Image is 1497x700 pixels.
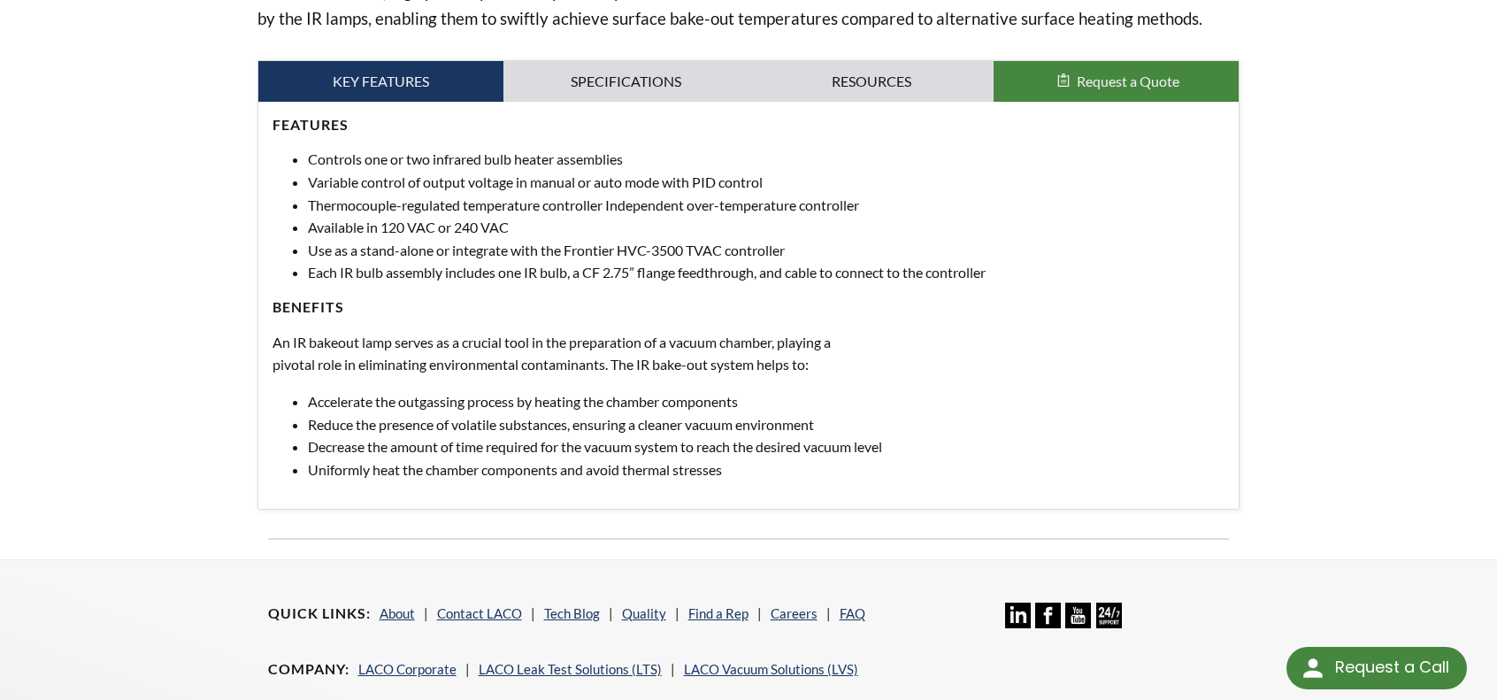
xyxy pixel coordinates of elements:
[273,331,865,376] p: An IR bakeout lamp serves as a crucial tool in the preparation of a vacuum chamber, playing a piv...
[273,116,1225,135] h4: Features
[308,435,1225,458] li: Decrease the amount of time required for the vacuum system to reach the desired vacuum level
[479,661,662,677] a: LACO Leak Test Solutions (LTS)
[688,605,748,621] a: Find a Rep
[308,413,1225,436] li: Reduce the presence of volatile substances, ensuring a cleaner vacuum environment
[437,605,522,621] a: Contact LACO
[308,194,1225,217] li: Thermocouple-regulated temperature controller Independent over-temperature controller
[308,216,1225,239] li: Available in 120 VAC or 240 VAC
[1335,647,1449,688] div: Request a Call
[308,458,1225,481] li: Uniformly heat the chamber components and avoid thermal stresses
[544,605,600,621] a: Tech Blog
[840,605,865,621] a: FAQ
[1286,647,1467,689] div: Request a Call
[380,605,415,621] a: About
[1096,603,1122,628] img: 24/7 Support Icon
[268,604,371,623] h4: Quick Links
[1096,615,1122,631] a: 24/7 Support
[622,605,666,621] a: Quality
[1299,654,1327,682] img: round button
[748,61,994,102] a: Resources
[308,390,1225,413] li: Accelerate the outgassing process by heating the chamber components
[684,661,858,677] a: LACO Vacuum Solutions (LVS)
[503,61,748,102] a: Specifications
[308,148,1225,171] li: Controls one or two infrared bulb heater assemblies
[273,298,1225,317] h4: Benefits
[258,61,503,102] a: Key Features
[308,171,1225,194] li: Variable control of output voltage in manual or auto mode with PID control
[308,261,1225,284] li: Each IR bulb assembly includes one IR bulb, a CF 2.75” flange feedthrough, and cable to connect t...
[994,61,1239,102] button: Request a Quote
[1077,73,1179,89] span: Request a Quote
[268,660,349,679] h4: Company
[358,661,457,677] a: LACO Corporate
[308,239,1225,262] li: Use as a stand-alone or integrate with the Frontier HVC-3500 TVAC controller
[771,605,818,621] a: Careers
